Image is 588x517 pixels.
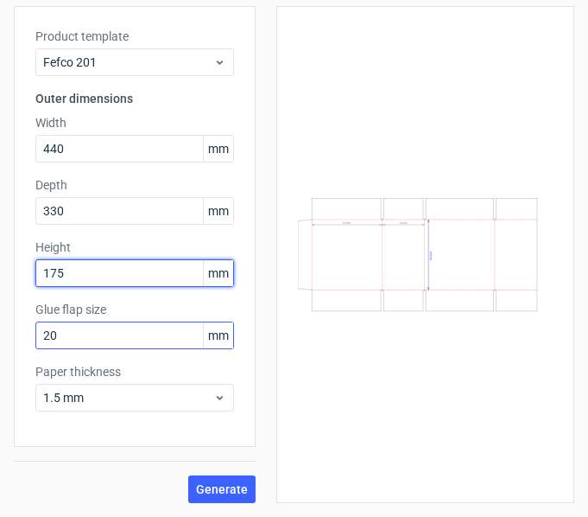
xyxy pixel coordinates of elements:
span: Generate [196,483,248,495]
button: Generate [188,476,256,503]
text: Depth [401,220,408,224]
span: 1.5 mm [43,389,213,406]
span: Fefco 201 [43,54,213,71]
h3: Outer dimensions [35,90,234,107]
label: Height [35,239,234,256]
span: mm [203,198,233,224]
text: Height [430,252,433,260]
text: Width [343,221,351,225]
span: mm [203,136,233,162]
label: Depth [35,176,234,194]
label: Glue flap size [35,301,234,318]
label: Product template [35,28,234,45]
label: Paper thickness [35,363,234,380]
label: Width [35,114,234,131]
span: mm [203,322,233,348]
span: mm [203,260,233,286]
